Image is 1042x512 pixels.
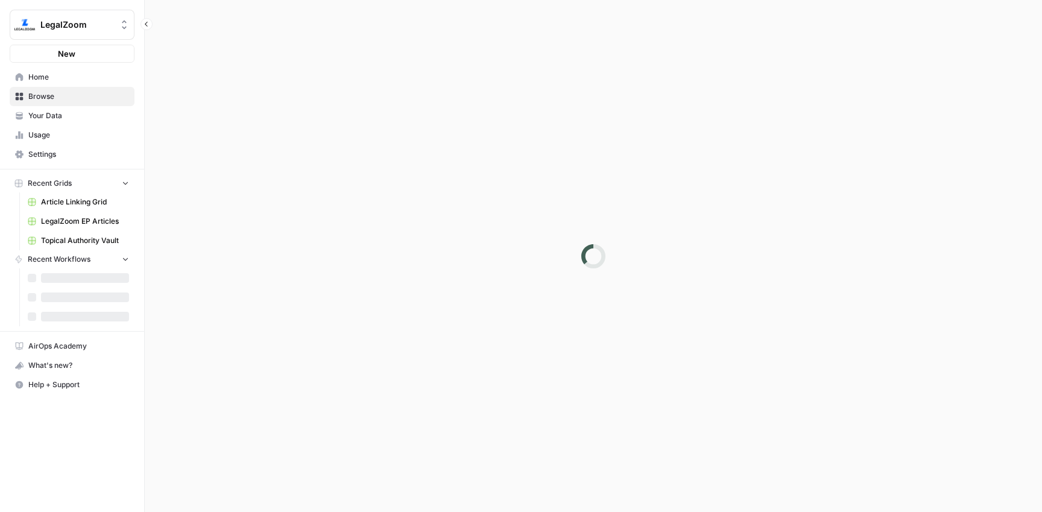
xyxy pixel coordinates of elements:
span: Help + Support [28,379,129,390]
button: Recent Workflows [10,250,134,268]
button: What's new? [10,356,134,375]
span: LegalZoom EP Articles [41,216,129,227]
a: Usage [10,125,134,145]
span: LegalZoom [40,19,113,31]
button: New [10,45,134,63]
span: Article Linking Grid [41,197,129,207]
span: Your Data [28,110,129,121]
a: Home [10,68,134,87]
button: Help + Support [10,375,134,394]
a: AirOps Academy [10,337,134,356]
div: What's new? [10,356,134,375]
span: AirOps Academy [28,341,129,352]
a: Your Data [10,106,134,125]
span: Usage [28,130,129,141]
a: Settings [10,145,134,164]
span: New [58,48,75,60]
span: Recent Grids [28,178,72,189]
a: Topical Authority Vault [22,231,134,250]
button: Workspace: LegalZoom [10,10,134,40]
span: Settings [28,149,129,160]
button: Recent Grids [10,174,134,192]
a: LegalZoom EP Articles [22,212,134,231]
span: Browse [28,91,129,102]
span: Home [28,72,129,83]
a: Article Linking Grid [22,192,134,212]
a: Browse [10,87,134,106]
img: LegalZoom Logo [14,14,36,36]
span: Recent Workflows [28,254,90,265]
span: Topical Authority Vault [41,235,129,246]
